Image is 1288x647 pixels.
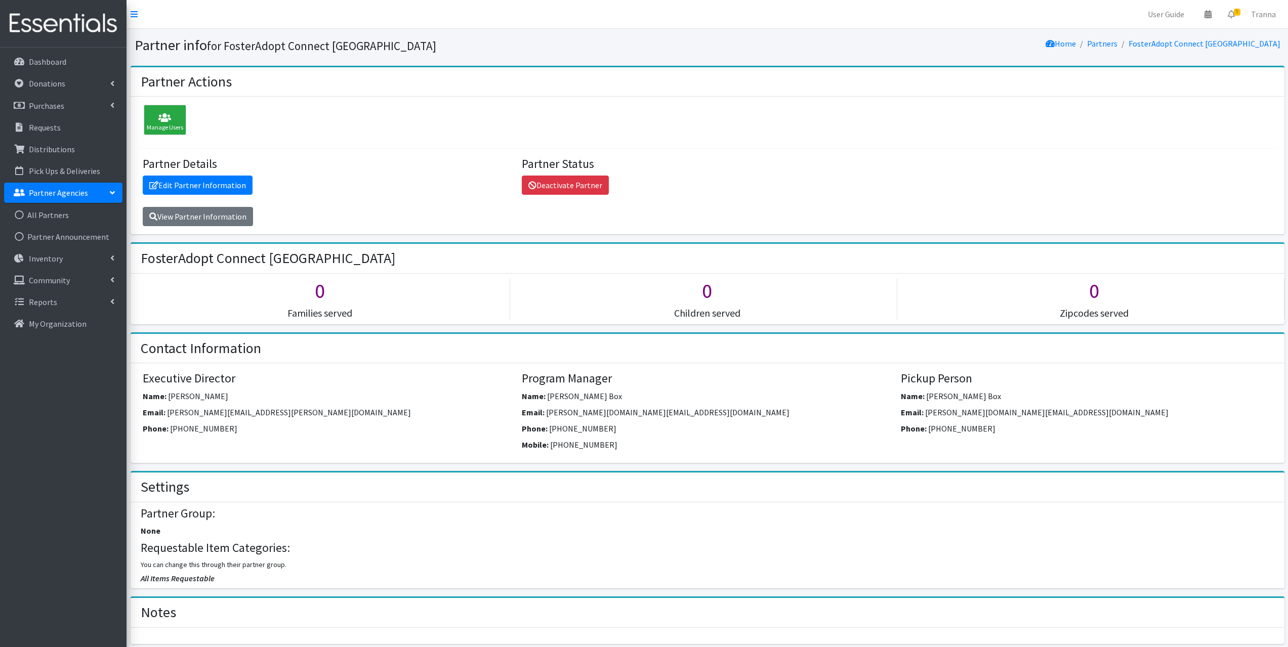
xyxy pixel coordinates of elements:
label: Name: [522,390,546,402]
h5: Families served [131,307,510,319]
h4: Partner Details [143,157,514,171]
p: Distributions [29,144,75,154]
p: Reports [29,297,57,307]
h2: Notes [141,604,176,621]
h4: Program Manager [522,371,893,386]
label: Phone: [522,422,548,435]
p: My Organization [29,319,87,329]
span: [PERSON_NAME][EMAIL_ADDRESS][PERSON_NAME][DOMAIN_NAME] [167,407,411,417]
a: Deactivate Partner [522,176,609,195]
a: Community [4,270,122,290]
a: Partner Agencies [4,183,122,203]
h5: Children served [518,307,897,319]
h5: Zipcodes served [905,307,1284,319]
a: FosterAdopt Connect [GEOGRAPHIC_DATA] [1129,38,1280,49]
span: [PHONE_NUMBER] [550,440,617,450]
small: for FosterAdopt Connect [GEOGRAPHIC_DATA] [207,38,436,53]
h1: 0 [131,279,510,303]
a: Edit Partner Information [143,176,253,195]
span: [PERSON_NAME][DOMAIN_NAME][EMAIL_ADDRESS][DOMAIN_NAME] [546,407,790,417]
label: Mobile: [522,439,549,451]
p: Community [29,275,70,285]
a: Manage Users [139,116,186,126]
a: Donations [4,73,122,94]
label: Phone: [143,422,169,435]
a: 5 [1220,4,1243,24]
h2: Contact Information [141,340,261,357]
label: None [141,525,160,537]
label: Email: [143,406,165,418]
a: Tranna [1243,4,1284,24]
label: Email: [522,406,545,418]
p: Partner Agencies [29,188,88,198]
a: My Organization [4,314,122,334]
a: Inventory [4,248,122,269]
a: Purchases [4,96,122,116]
h2: FosterAdopt Connect [GEOGRAPHIC_DATA] [141,250,395,267]
label: Name: [901,390,925,402]
h4: Requestable Item Categories: [141,541,1274,555]
p: Requests [29,122,61,133]
span: 5 [1234,9,1240,16]
a: Partner Announcement [4,227,122,247]
h4: Partner Group: [141,506,1274,521]
p: Pick Ups & Deliveries [29,166,100,176]
h4: Pickup Person [901,371,1272,386]
a: All Partners [4,205,122,225]
span: [PERSON_NAME] Box [926,391,1001,401]
span: [PHONE_NUMBER] [928,423,995,434]
h4: Partner Status [522,157,893,171]
span: [PHONE_NUMBER] [549,423,616,434]
h1: 0 [518,279,897,303]
h4: Executive Director [143,371,514,386]
label: Email: [901,406,924,418]
a: Distributions [4,139,122,159]
label: Name: [143,390,167,402]
p: Dashboard [29,57,66,67]
div: Manage Users [144,105,186,135]
h1: 0 [905,279,1284,303]
span: [PHONE_NUMBER] [170,423,237,434]
a: Dashboard [4,52,122,72]
p: Donations [29,78,65,89]
a: Home [1046,38,1076,49]
a: Reports [4,292,122,312]
label: Phone: [901,422,927,435]
span: [PERSON_NAME][DOMAIN_NAME][EMAIL_ADDRESS][DOMAIN_NAME] [925,407,1169,417]
h2: Partner Actions [141,73,232,91]
p: Inventory [29,253,63,264]
span: All Items Requestable [141,573,215,583]
p: You can change this through their partner group. [141,559,1274,570]
a: User Guide [1140,4,1192,24]
span: [PERSON_NAME] Box [547,391,622,401]
a: Pick Ups & Deliveries [4,161,122,181]
p: Purchases [29,101,64,111]
a: View Partner Information [143,207,253,226]
h1: Partner info [135,36,704,54]
a: Partners [1087,38,1117,49]
img: HumanEssentials [4,7,122,40]
h2: Settings [141,479,189,496]
a: Requests [4,117,122,138]
span: [PERSON_NAME] [168,391,228,401]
